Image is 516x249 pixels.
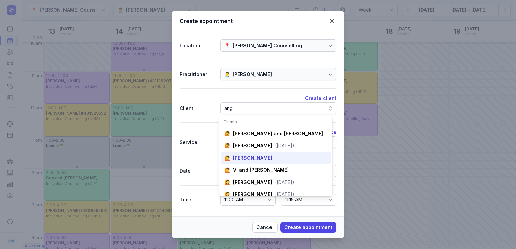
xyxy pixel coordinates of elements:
[233,41,302,50] div: [PERSON_NAME] Counselling
[233,155,272,161] div: [PERSON_NAME]
[180,196,215,204] div: Time
[224,41,230,50] div: 📍
[233,70,272,78] div: [PERSON_NAME]
[180,167,215,175] div: Date
[275,142,294,149] div: ([DATE])
[256,223,274,231] span: Cancel
[233,142,272,149] div: [PERSON_NAME]
[180,70,215,78] div: Practitioner
[225,142,230,149] div: 🙋
[225,179,230,186] div: 🙋
[180,17,327,25] div: Create appointment
[305,94,336,102] button: Create client
[223,119,328,125] div: Clients
[225,155,230,161] div: 🙋
[180,104,215,112] div: Client
[280,222,336,233] button: Create appointment
[233,191,272,198] div: [PERSON_NAME]
[180,138,215,146] div: Service
[252,222,278,233] button: Cancel
[225,191,230,198] div: 🙋
[224,70,230,78] div: 👨‍⚕️
[275,179,294,186] div: ([DATE])
[180,41,215,50] div: Location
[233,179,272,186] div: [PERSON_NAME]
[233,130,323,137] div: [PERSON_NAME] and [PERSON_NAME]
[233,167,289,173] div: Vi and [PERSON_NAME]
[225,167,230,173] div: 🙋
[225,130,230,137] div: 🙋
[224,104,233,112] div: ang
[284,223,332,231] span: Create appointment
[275,191,294,198] div: ([DATE])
